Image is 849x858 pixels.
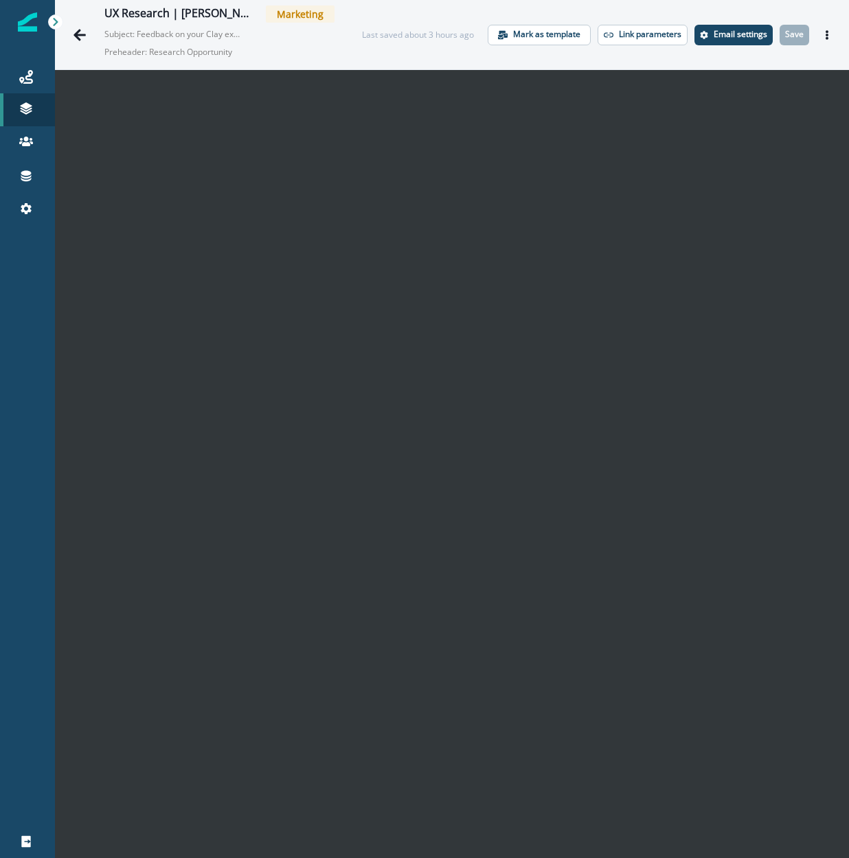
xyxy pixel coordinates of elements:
[266,5,335,23] span: Marketing
[66,21,93,49] button: Go back
[694,25,773,45] button: Settings
[598,25,688,45] button: Link parameters
[816,25,838,45] button: Actions
[18,12,37,32] img: Inflection
[488,25,591,45] button: Mark as template
[362,29,474,41] div: Last saved about 3 hours ago
[104,23,242,40] p: Subject: Feedback on your Clay experience? ($45 thank you)
[714,30,767,39] p: Email settings
[104,7,255,22] div: UX Research | [PERSON_NAME] | [DATE]| Recent Churn 2
[513,30,580,39] p: Mark as template
[619,30,681,39] p: Link parameters
[785,30,804,39] p: Save
[104,40,335,64] p: Preheader: Research Opportunity
[780,25,809,45] button: Save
